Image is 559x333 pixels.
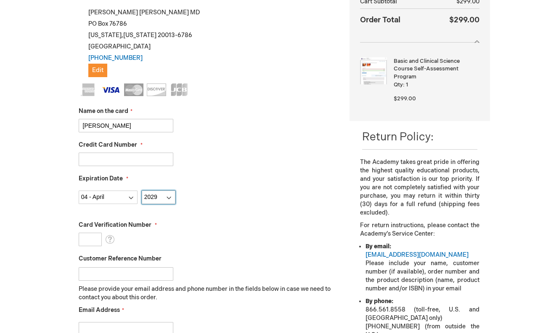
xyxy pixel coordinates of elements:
span: [US_STATE] [123,32,156,39]
input: Credit Card Number [79,153,173,166]
span: Customer Reference Number [79,255,162,262]
span: Card Verification Number [79,221,151,228]
span: Credit Card Number [79,141,137,148]
span: Expiration Date [79,175,123,182]
strong: Order Total [360,13,400,26]
p: The Academy takes great pride in offering the highest quality educational products, and your sati... [360,158,479,217]
a: [PHONE_NUMBER] [88,54,143,62]
img: Discover [147,83,166,96]
span: Qty [394,81,403,88]
a: [EMAIL_ADDRESS][DOMAIN_NAME] [366,251,469,258]
div: [PERSON_NAME] [PERSON_NAME] MD PO Box 76786 [US_STATE] , 20013-6786 [GEOGRAPHIC_DATA] [79,7,337,77]
span: Name on the card [79,107,128,115]
span: Return Policy: [362,131,434,144]
strong: By phone: [366,298,393,305]
span: $299.00 [394,95,416,102]
p: For return instructions, please contact the Academy’s Service Center: [360,221,479,238]
input: Card Verification Number [79,233,102,246]
span: $299.00 [449,16,480,24]
img: Visa [101,83,121,96]
span: Email Address [79,306,120,314]
img: Basic and Clinical Science Course Self-Assessment Program [360,57,387,84]
span: Edit [92,67,103,74]
p: Please provide your email address and phone number in the fields below in case we need to contact... [79,285,337,302]
img: MasterCard [124,83,143,96]
img: American Express [79,83,98,96]
button: Edit [88,64,107,77]
span: 1 [406,81,408,88]
li: Please include your name, customer number (if available), order number and the product descriptio... [366,242,479,293]
img: JCB [170,83,189,96]
strong: Basic and Clinical Science Course Self-Assessment Program [394,57,477,81]
strong: By email: [366,243,391,250]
